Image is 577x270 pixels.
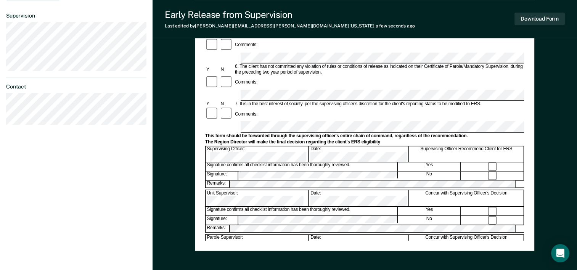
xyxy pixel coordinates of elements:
[398,207,461,215] div: Yes
[205,133,524,139] div: This form should be forwarded through the supervising officer's entire chain of command, regardle...
[220,101,234,107] div: N
[514,13,565,25] button: Download Form
[234,111,259,117] div: Comments:
[165,23,415,29] div: Last edited by [PERSON_NAME][EMAIL_ADDRESS][PERSON_NAME][DOMAIN_NAME][US_STATE]
[409,146,524,162] div: Supervising Officer Recommend Client for ERS
[409,190,524,206] div: Concur with Supervising Officer's Decision
[206,146,309,162] div: Supervising Officer:
[398,162,461,171] div: Yes
[234,80,259,85] div: Comments:
[206,216,238,225] div: Signature:
[206,190,309,206] div: Unit Supervisor:
[206,162,398,171] div: Signature confirms all checklist information has been thoroughly reviewed.
[234,64,524,75] div: 6. The client has not committed any violation of rules or conditions of release as indicated on t...
[205,67,219,72] div: Y
[205,139,524,145] div: The Region Director will make the final decision regarding the client's ERS eligibility
[234,42,259,48] div: Comments:
[165,9,415,20] div: Early Release from Supervision
[309,146,408,162] div: Date:
[409,235,524,251] div: Concur with Supervising Officer's Decision
[206,225,230,232] div: Remarks:
[398,172,461,180] div: No
[6,13,146,19] dt: Supervision
[206,181,230,188] div: Remarks:
[6,84,146,90] dt: Contact
[205,101,219,107] div: Y
[398,216,461,225] div: No
[206,207,398,215] div: Signature confirms all checklist information has been thoroughly reviewed.
[206,235,309,251] div: Parole Supervisor:
[376,23,415,29] span: a few seconds ago
[551,244,569,262] div: Open Intercom Messenger
[206,172,238,180] div: Signature:
[309,235,408,251] div: Date:
[220,67,234,72] div: N
[234,101,524,107] div: 7. It is in the best interest of society, per the supervising officer's discretion for the client...
[309,190,408,206] div: Date:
